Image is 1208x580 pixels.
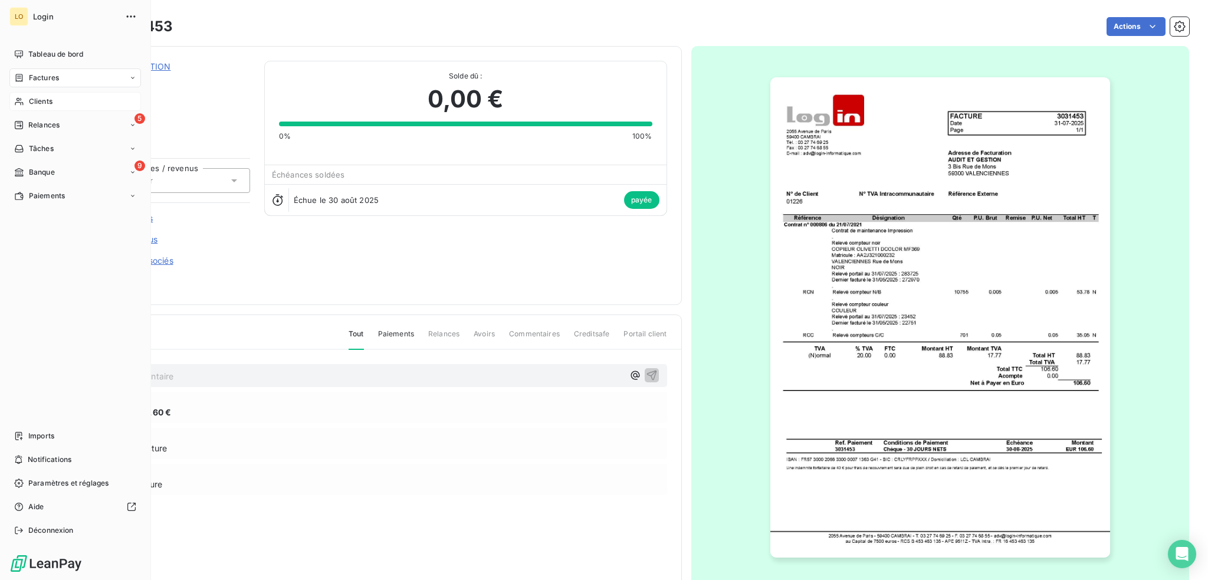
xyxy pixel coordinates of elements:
[349,329,364,350] span: Tout
[770,77,1110,558] img: invoice_thumbnail
[93,75,250,84] span: 01226
[624,191,659,209] span: payée
[29,143,54,154] span: Tâches
[134,113,145,124] span: 5
[279,71,652,81] span: Solde dû :
[28,525,74,536] span: Déconnexion
[33,12,118,21] span: Login
[9,554,83,573] img: Logo LeanPay
[28,431,54,441] span: Imports
[29,73,59,83] span: Factures
[28,478,109,489] span: Paramètres et réglages
[1107,17,1166,36] button: Actions
[294,195,379,205] span: Échue le 30 août 2025
[279,131,291,142] span: 0%
[9,7,28,26] div: LO
[574,329,610,349] span: Creditsafe
[1168,540,1196,568] div: Open Intercom Messenger
[28,49,83,60] span: Tableau de bord
[474,329,495,349] span: Avoirs
[29,167,55,178] span: Banque
[29,96,52,107] span: Clients
[28,502,44,512] span: Aide
[135,406,171,418] span: 106,60 €
[28,120,60,130] span: Relances
[632,131,652,142] span: 100%
[9,497,141,516] a: Aide
[428,81,504,117] span: 0,00 €
[428,329,459,349] span: Relances
[623,329,667,349] span: Portail client
[28,454,71,465] span: Notifications
[378,329,414,349] span: Paiements
[134,160,145,171] span: 9
[509,329,560,349] span: Commentaires
[272,170,345,179] span: Échéances soldées
[29,191,65,201] span: Paiements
